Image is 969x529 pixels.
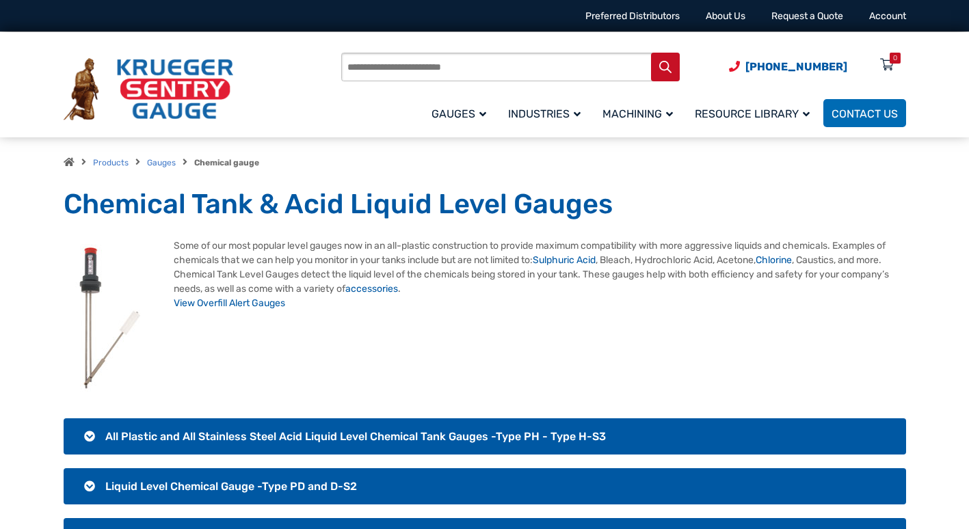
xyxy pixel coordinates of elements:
[174,297,285,309] a: View Overfill Alert Gauges
[594,97,687,129] a: Machining
[695,107,810,120] span: Resource Library
[585,10,680,22] a: Preferred Distributors
[423,97,500,129] a: Gauges
[500,97,594,129] a: Industries
[869,10,906,22] a: Account
[832,107,898,120] span: Contact Us
[147,158,176,167] a: Gauges
[93,158,129,167] a: Products
[602,107,673,120] span: Machining
[893,53,897,64] div: 0
[105,480,357,493] span: Liquid Level Chemical Gauge -Type PD and D-S2
[432,107,486,120] span: Gauges
[533,254,596,266] a: Sulphuric Acid
[64,239,157,397] img: Hot Rolled Steel Grades
[687,97,823,129] a: Resource Library
[345,283,398,295] a: accessories
[756,254,792,266] a: Chlorine
[745,60,847,73] span: [PHONE_NUMBER]
[729,58,847,75] a: Phone Number (920) 434-8860
[105,430,606,443] span: All Plastic and All Stainless Steel Acid Liquid Level Chemical Tank Gauges -Type PH - Type H-S3
[64,187,906,221] h1: Chemical Tank & Acid Liquid Level Gauges
[706,10,745,22] a: About Us
[64,58,233,121] img: Krueger Sentry Gauge
[508,107,581,120] span: Industries
[823,99,906,127] a: Contact Us
[194,158,259,167] strong: Chemical gauge
[64,239,906,310] p: Some of our most popular level gauges now in an all-plastic construction to provide maximum compa...
[771,10,843,22] a: Request a Quote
